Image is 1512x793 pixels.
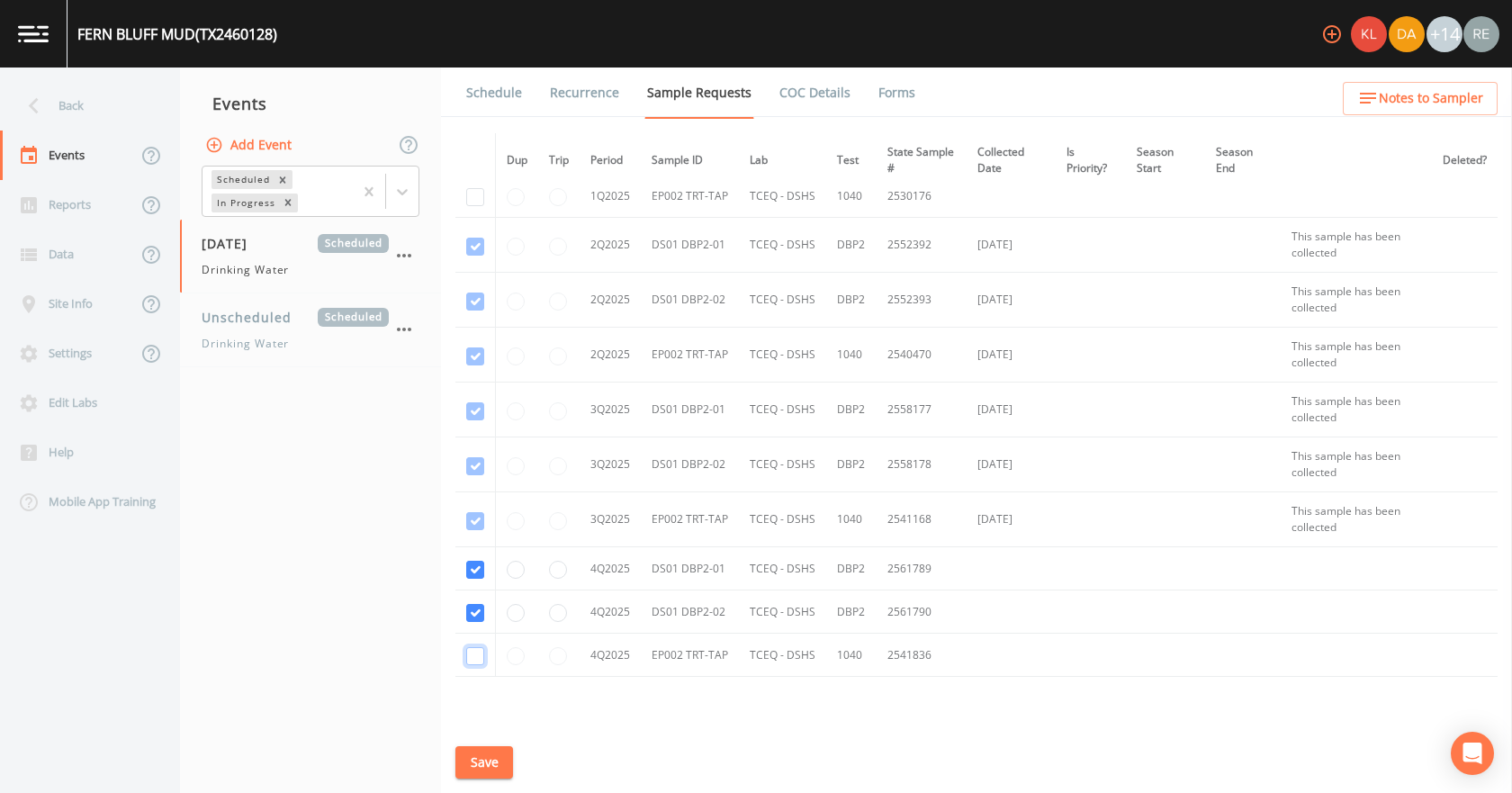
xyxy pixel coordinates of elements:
td: 2Q2025 [580,328,641,383]
div: FERN BLUFF MUD (TX2460128) [77,23,277,45]
td: This sample has been collected [1281,492,1432,547]
td: TCEQ - DSHS [739,634,826,677]
td: [DATE] [967,383,1056,437]
td: 2552393 [877,273,967,328]
td: 1040 [826,175,877,218]
th: Season Start [1126,133,1205,188]
td: [DATE] [967,328,1056,383]
td: TCEQ - DSHS [739,383,826,437]
td: TCEQ - DSHS [739,492,826,547]
td: This sample has been collected [1281,328,1432,383]
th: Period [580,133,641,188]
button: Save [455,746,513,779]
th: State Sample # [877,133,967,188]
td: TCEQ - DSHS [739,547,826,590]
td: 3Q2025 [580,492,641,547]
td: 1040 [826,492,877,547]
td: TCEQ - DSHS [739,175,826,218]
div: David Weber [1388,16,1426,52]
td: DBP2 [826,547,877,590]
span: Drinking Water [202,336,289,352]
div: Open Intercom Messenger [1451,732,1494,775]
img: logo [18,25,49,42]
td: 2558177 [877,383,967,437]
a: Forms [876,68,918,118]
div: Kler Teran [1350,16,1388,52]
a: Recurrence [547,68,622,118]
span: Scheduled [318,234,389,253]
td: 2530176 [877,175,967,218]
td: 4Q2025 [580,547,641,590]
td: 2541168 [877,492,967,547]
td: This sample has been collected [1281,383,1432,437]
img: 9c4450d90d3b8045b2e5fa62e4f92659 [1351,16,1387,52]
a: Schedule [463,68,525,118]
td: DBP2 [826,218,877,273]
td: 4Q2025 [580,634,641,677]
a: [DATE]ScheduledDrinking Water [180,220,441,293]
button: Notes to Sampler [1343,82,1498,115]
td: DS01 DBP2-01 [641,547,739,590]
td: 3Q2025 [580,437,641,492]
td: 2540470 [877,328,967,383]
td: DS01 DBP2-01 [641,218,739,273]
th: Lab [739,133,826,188]
td: 1Q2025 [580,175,641,218]
th: Trip [538,133,580,188]
td: TCEQ - DSHS [739,273,826,328]
a: UnscheduledScheduledDrinking Water [180,293,441,367]
td: EP002 TRT-TAP [641,492,739,547]
td: DS01 DBP2-02 [641,437,739,492]
td: [DATE] [967,273,1056,328]
td: DBP2 [826,590,877,634]
td: 2552392 [877,218,967,273]
td: TCEQ - DSHS [739,328,826,383]
td: DS01 DBP2-02 [641,273,739,328]
td: DBP2 [826,437,877,492]
td: TCEQ - DSHS [739,437,826,492]
th: Collected Date [967,133,1056,188]
span: [DATE] [202,234,260,253]
div: Remove In Progress [278,194,298,212]
td: EP002 TRT-TAP [641,634,739,677]
div: +14 [1426,16,1462,52]
td: 2Q2025 [580,218,641,273]
td: 2561790 [877,590,967,634]
span: Drinking Water [202,262,289,278]
span: Scheduled [318,308,389,327]
span: Notes to Sampler [1379,87,1483,110]
td: [DATE] [967,492,1056,547]
div: In Progress [211,194,278,212]
div: Scheduled [211,170,273,189]
td: TCEQ - DSHS [739,218,826,273]
div: Events [180,81,441,126]
td: TCEQ - DSHS [739,590,826,634]
td: DS01 DBP2-02 [641,590,739,634]
a: Sample Requests [644,68,754,119]
td: EP002 TRT-TAP [641,328,739,383]
td: This sample has been collected [1281,437,1432,492]
td: [DATE] [967,218,1056,273]
td: 1040 [826,634,877,677]
td: DBP2 [826,383,877,437]
th: Season End [1205,133,1280,188]
td: DS01 DBP2-01 [641,383,739,437]
th: Sample ID [641,133,739,188]
a: COC Details [777,68,853,118]
td: [DATE] [967,437,1056,492]
td: 4Q2025 [580,590,641,634]
td: 3Q2025 [580,383,641,437]
th: Is Priority? [1056,133,1126,188]
img: e720f1e92442e99c2aab0e3b783e6548 [1463,16,1499,52]
th: Dup [496,133,539,188]
td: 2Q2025 [580,273,641,328]
div: Remove Scheduled [273,170,292,189]
td: 2541836 [877,634,967,677]
td: 2561789 [877,547,967,590]
th: Deleted? [1432,133,1498,188]
th: Test [826,133,877,188]
td: 1040 [826,328,877,383]
td: 2558178 [877,437,967,492]
td: This sample has been collected [1281,273,1432,328]
span: Unscheduled [202,308,304,327]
